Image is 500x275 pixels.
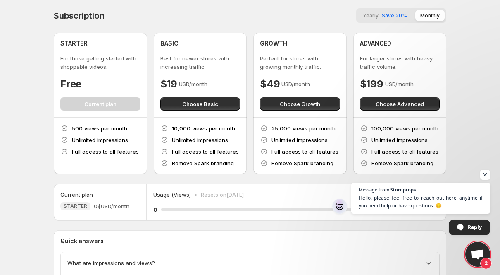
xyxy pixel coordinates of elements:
[153,205,157,214] h5: 0
[172,124,235,133] p: 10,000 views per month
[160,77,177,91] h4: $19
[358,10,412,21] button: YearlySave 20%
[271,159,333,167] p: Remove Spark branding
[363,12,379,19] span: Yearly
[359,187,389,192] span: Message from
[172,159,234,167] p: Remove Spark branding
[468,220,482,234] span: Reply
[194,191,198,199] p: •
[260,97,340,111] button: Choose Growth
[281,80,310,88] p: USD/month
[60,54,140,71] p: For those getting started with shoppable videos.
[359,194,483,210] span: Hello, please feel free to reach out here anytime if you need help or have questions. 😊
[360,77,383,91] h4: $199
[371,147,438,156] p: Full access to all features
[382,12,407,19] span: Save 20%
[371,124,438,133] p: 100,000 views per month
[271,147,338,156] p: Full access to all features
[172,136,228,144] p: Unlimited impressions
[271,124,336,133] p: 25,000 views per month
[60,77,81,91] h4: Free
[160,39,179,48] h4: BASIC
[376,100,424,108] span: Choose Advanced
[67,259,155,267] span: What are impressions and views?
[172,147,239,156] p: Full access to all features
[72,147,139,156] p: Full access to all features
[360,39,391,48] h4: ADVANCED
[160,97,240,111] button: Choose Basic
[360,54,440,71] p: For larger stores with heavy traffic volume.
[260,54,340,71] p: Perfect for stores with growing monthly traffic.
[465,242,490,267] a: Open chat
[371,136,428,144] p: Unlimited impressions
[371,159,433,167] p: Remove Spark branding
[54,11,105,21] h4: Subscription
[271,136,328,144] p: Unlimited impressions
[153,191,191,199] p: Usage (Views)
[415,10,445,21] button: Monthly
[60,39,88,48] h4: STARTER
[179,80,207,88] p: USD/month
[94,202,129,210] span: 0$ USD/month
[201,191,244,199] p: Resets on [DATE]
[60,191,93,199] h5: Current plan
[160,54,240,71] p: Best for newer stores with increasing traffic.
[72,136,128,144] p: Unlimited impressions
[280,100,320,108] span: Choose Growth
[385,80,414,88] p: USD/month
[64,203,87,210] span: STARTER
[60,237,440,245] p: Quick answers
[360,97,440,111] button: Choose Advanced
[480,258,492,269] span: 2
[72,124,127,133] p: 500 views per month
[390,187,416,192] span: Storeprops
[260,77,280,91] h4: $49
[182,100,218,108] span: Choose Basic
[260,39,288,48] h4: GROWTH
